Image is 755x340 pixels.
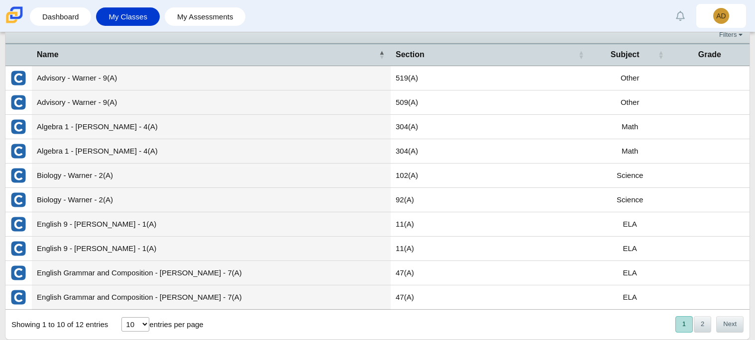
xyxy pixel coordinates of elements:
[391,237,590,261] td: 11(A)
[10,265,26,281] img: External class connected through Clever
[32,115,391,139] td: Algebra 1 - [PERSON_NAME] - 4(A)
[32,90,391,115] td: Advisory - Warner - 9(A)
[590,261,670,285] td: ELA
[675,316,693,333] button: 1
[590,212,670,237] td: ELA
[32,164,391,188] td: Biology - Warner - 2(A)
[391,139,590,164] td: 304(A)
[391,285,590,310] td: 47(A)
[379,44,385,65] span: Name : Activate to invert sorting
[578,44,584,65] span: Section : Activate to sort
[10,241,26,256] img: External class connected through Clever
[590,188,670,212] td: Science
[10,94,26,110] img: External class connected through Clever
[590,115,670,139] td: Math
[10,119,26,135] img: External class connected through Clever
[391,90,590,115] td: 509(A)
[590,139,670,164] td: Math
[32,188,391,212] td: Biology - Warner - 2(A)
[590,90,670,115] td: Other
[590,285,670,310] td: ELA
[32,66,391,90] td: Advisory - Warner - 9(A)
[698,50,721,59] span: Grade
[37,50,59,59] span: Name
[32,139,391,164] td: Algebra 1 - [PERSON_NAME] - 4(A)
[716,12,726,19] span: AD
[717,30,747,40] a: Filters
[149,320,203,329] label: entries per page
[35,7,86,26] a: Dashboard
[10,192,26,208] img: External class connected through Clever
[391,164,590,188] td: 102(A)
[10,216,26,232] img: External class connected through Clever
[32,261,391,285] td: English Grammar and Composition - [PERSON_NAME] - 7(A)
[10,70,26,86] img: External class connected through Clever
[391,115,590,139] td: 304(A)
[391,188,590,212] td: 92(A)
[669,5,691,27] a: Alerts
[4,18,25,27] a: Carmen School of Science & Technology
[396,50,425,59] span: Section
[391,212,590,237] td: 11(A)
[391,66,590,90] td: 519(A)
[32,212,391,237] td: English 9 - [PERSON_NAME] - 1(A)
[674,316,744,333] nav: pagination
[10,143,26,159] img: External class connected through Clever
[10,168,26,183] img: External class connected through Clever
[590,237,670,261] td: ELA
[590,164,670,188] td: Science
[694,316,711,333] button: 2
[32,237,391,261] td: English 9 - [PERSON_NAME] - 1(A)
[101,7,155,26] a: My Classes
[4,4,25,25] img: Carmen School of Science & Technology
[658,44,664,65] span: Subject : Activate to sort
[10,289,26,305] img: External class connected through Clever
[5,310,108,340] div: Showing 1 to 10 of 12 entries
[611,50,640,59] span: Subject
[391,261,590,285] td: 47(A)
[696,4,746,28] a: AD
[32,285,391,310] td: English Grammar and Composition - [PERSON_NAME] - 7(A)
[170,7,241,26] a: My Assessments
[590,66,670,90] td: Other
[716,316,744,333] button: Next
